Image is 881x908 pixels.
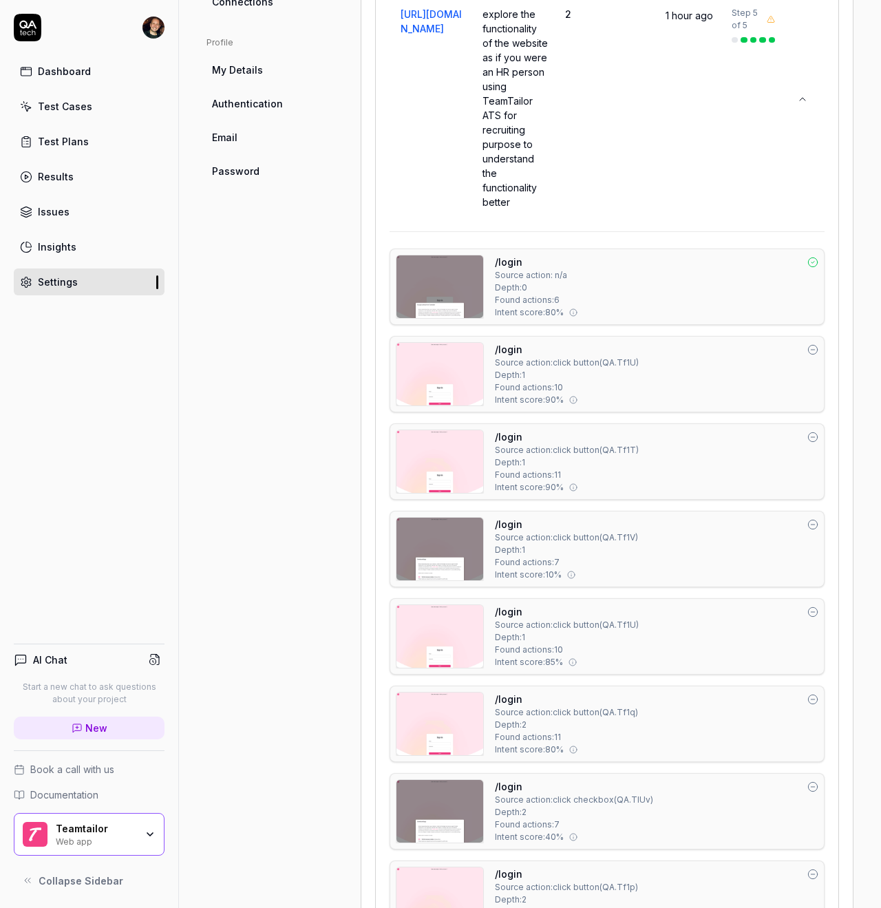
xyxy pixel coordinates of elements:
span: Found actions: 10 [495,381,563,394]
span: Documentation [30,788,98,802]
a: Dashboard [14,58,164,85]
div: Source action: click button ( QA.Tf1p ) [495,881,638,894]
div: Source action: click button ( QA.Tf1V ) [495,531,638,544]
img: Screenshot [396,343,483,405]
span: Found actions: 11 [495,469,561,481]
span: Intent score: 90 % [495,481,564,494]
span: Intent score: 80 % [495,306,564,319]
img: Screenshot [396,693,483,755]
span: Depth: 1 [495,544,525,556]
img: Screenshot [396,780,483,843]
h4: AI Chat [33,653,67,667]
div: Source action: click checkbox ( QA.TIUv ) [495,794,653,806]
div: Source action: click button ( QA.Tf1U ) [495,619,639,631]
a: /login [495,342,522,357]
a: Password [206,158,339,184]
span: My Details [212,63,263,77]
div: Test Cases [38,99,92,114]
div: Web app [56,835,136,846]
div: Source action: click button ( QA.Tf1U ) [495,357,639,369]
span: Found actions: 7 [495,819,560,831]
a: Test Plans [14,128,164,155]
span: Intent score: 90 % [495,394,564,406]
span: Authentication [212,96,283,111]
span: Found actions: 11 [495,731,561,743]
button: Collapse Sidebar [14,867,164,894]
img: Screenshot [396,255,483,318]
div: Teamtailor [56,823,136,835]
div: explore the functionality of the website as if you were an HR person using TeamTailor ATS for rec... [482,7,548,209]
button: Teamtailor LogoTeamtailorWeb app [14,813,164,856]
p: Start a new chat to ask questions about your project [14,681,164,706]
a: /login [495,692,522,706]
a: Settings [14,268,164,295]
div: Source action: click button ( QA.Tf1q ) [495,706,638,719]
img: Screenshot [396,430,483,493]
a: Documentation [14,788,164,802]
span: Intent score: 10 % [495,569,562,581]
a: New [14,717,164,739]
span: Found actions: 6 [495,294,560,306]
a: /login [495,255,522,269]
div: Dashboard [38,64,91,78]
div: Step 5 of 5 [732,7,767,32]
span: Source action: n/a [495,269,567,282]
a: Book a call with us [14,762,164,777]
div: Results [38,169,74,184]
img: 640a12a1-878b-41e2-8de5-7a2ff01656f4.jpg [142,17,164,39]
span: Book a call with us [30,762,114,777]
span: Password [212,164,259,178]
a: Results [14,163,164,190]
span: Depth: 0 [495,282,527,294]
a: Insights [14,233,164,260]
span: Collapse Sidebar [39,874,123,888]
div: Insights [38,240,76,254]
div: Issues [38,204,70,219]
span: Depth: 2 [495,894,527,906]
span: Depth: 2 [495,719,527,731]
time: 1 hour ago [666,10,713,21]
img: Screenshot [396,518,483,580]
div: Test Plans [38,134,89,149]
a: /login [495,867,522,881]
span: Intent score: 85 % [495,656,563,668]
div: Settings [38,275,78,289]
a: /login [495,430,522,444]
div: Source action: click button ( QA.Tf1T ) [495,444,639,456]
span: Depth: 1 [495,631,525,644]
a: Test Cases [14,93,164,120]
span: Intent score: 80 % [495,743,564,756]
a: Issues [14,198,164,225]
span: New [85,721,107,735]
span: Intent score: 40 % [495,831,564,843]
a: /login [495,779,522,794]
a: /login [495,517,522,531]
a: Authentication [206,91,339,116]
span: Depth: 2 [495,806,527,819]
div: Profile [206,36,339,49]
span: Found actions: 7 [495,556,560,569]
a: Email [206,125,339,150]
div: 2 [565,7,649,21]
a: My Details [206,57,339,83]
span: Depth: 1 [495,369,525,381]
a: /login [495,604,522,619]
img: Teamtailor Logo [23,822,47,847]
span: Depth: 1 [495,456,525,469]
span: Email [212,130,237,145]
a: [URL][DOMAIN_NAME] [401,7,466,36]
span: Found actions: 10 [495,644,563,656]
img: Screenshot [396,605,483,668]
